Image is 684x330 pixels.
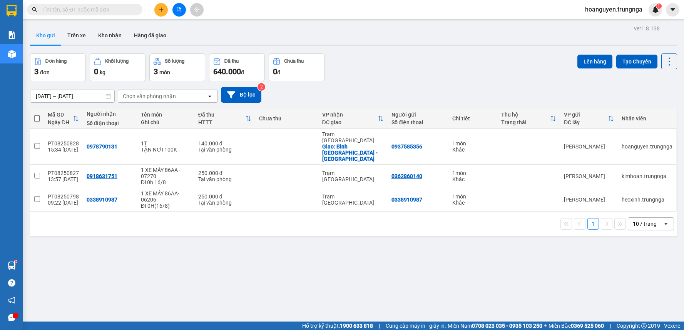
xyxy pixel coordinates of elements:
img: warehouse-icon [8,262,16,270]
div: Ngày ĐH [48,119,73,125]
span: question-circle [8,279,15,287]
div: Khác [452,200,493,206]
div: 250.000 đ [198,193,252,200]
div: 0937585356 [391,143,422,150]
button: Trên xe [61,26,92,45]
th: Toggle SortBy [318,108,388,129]
button: caret-down [666,3,679,17]
div: Tên món [141,112,191,118]
img: solution-icon [8,31,16,39]
span: hoanguyen.trungnga [579,5,649,14]
button: file-add [172,3,186,17]
div: 15:34 [DATE] [48,147,79,153]
img: warehouse-icon [8,50,16,58]
button: Lên hàng [577,55,612,68]
svg: open [207,93,213,99]
span: 0 [273,67,277,76]
span: ⚪️ [544,324,547,327]
span: 3 [154,67,158,76]
span: Miền Nam [448,322,542,330]
span: 3 [34,67,38,76]
div: Thu hộ [501,112,550,118]
span: 1 [657,3,660,9]
span: 640.000 [213,67,241,76]
span: message [8,314,15,321]
div: Đi 0h 16/8 [141,179,191,185]
th: Toggle SortBy [497,108,560,129]
div: VP nhận [322,112,378,118]
div: [PERSON_NAME] [564,197,614,203]
button: Kho nhận [92,26,128,45]
div: 0978790131 [87,143,117,150]
div: ver 1.8.138 [634,24,660,33]
button: Chưa thu0đ [269,53,324,81]
div: hoanguyen.trungnga [622,143,672,150]
div: Tại văn phòng [198,176,252,182]
span: aim [194,7,199,12]
button: 1 [587,218,599,230]
div: PT08250827 [48,170,79,176]
th: Toggle SortBy [560,108,618,129]
div: 1 món [452,140,493,147]
span: 0 [94,67,98,76]
span: kg [100,69,105,75]
strong: 0708 023 035 - 0935 103 250 [472,323,542,329]
div: 0338910987 [87,197,117,203]
span: plus [159,7,164,12]
button: Số lượng3món [149,53,205,81]
input: Tìm tên, số ĐT hoặc mã đơn [42,5,133,14]
div: Khác [452,147,493,153]
div: 13:57 [DATE] [48,176,79,182]
div: Chọn văn phòng nhận [123,92,176,100]
div: PT08250828 [48,140,79,147]
strong: 1900 633 818 [340,323,373,329]
div: VP gửi [564,112,608,118]
div: [PERSON_NAME] [564,173,614,179]
div: 10 / trang [633,220,657,228]
div: Số lượng [165,58,184,64]
div: 1 XE MÁY 86AA - 07270 [141,167,191,179]
span: đ [277,69,280,75]
span: search [32,7,37,12]
img: logo-vxr [7,5,17,17]
sup: 2 [258,83,265,91]
div: 1 XE MÁY 86AA-06206 [141,190,191,203]
span: | [610,322,611,330]
div: Người gửi [391,112,445,118]
button: plus [154,3,168,17]
button: Khối lượng0kg [90,53,145,81]
div: Khối lượng [105,58,129,64]
div: Chưa thu [259,115,314,122]
span: đơn [40,69,50,75]
div: heoxinh.trungnga [622,197,672,203]
div: Tại văn phòng [198,147,252,153]
strong: 0369 525 060 [571,323,604,329]
div: ĐC giao [322,119,378,125]
div: Số điện thoại [391,119,445,125]
div: Trạng thái [501,119,550,125]
div: Mã GD [48,112,73,118]
span: Hỗ trợ kỹ thuật: [302,322,373,330]
span: file-add [176,7,182,12]
span: | [379,322,380,330]
div: Trạm [GEOGRAPHIC_DATA] [322,193,384,206]
button: Bộ lọc [221,87,261,103]
div: Đã thu [198,112,246,118]
button: Hàng đã giao [128,26,172,45]
div: TẬN NƠI 100K [141,147,191,153]
div: Chi tiết [452,115,493,122]
div: Tại văn phòng [198,200,252,206]
div: Khác [452,176,493,182]
div: 250.000 đ [198,170,252,176]
span: copyright [641,323,647,328]
div: Ghi chú [141,119,191,125]
div: [PERSON_NAME] [564,143,614,150]
span: notification [8,297,15,304]
div: kimhoan.trungnga [622,173,672,179]
span: caret-down [669,6,676,13]
button: Tạo Chuyến [616,55,657,68]
div: Giao: Bình Hưng Hòa - Bình Tân [322,143,384,162]
div: 1 món [452,193,493,200]
sup: 1 [15,260,17,263]
sup: 1 [656,3,662,9]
